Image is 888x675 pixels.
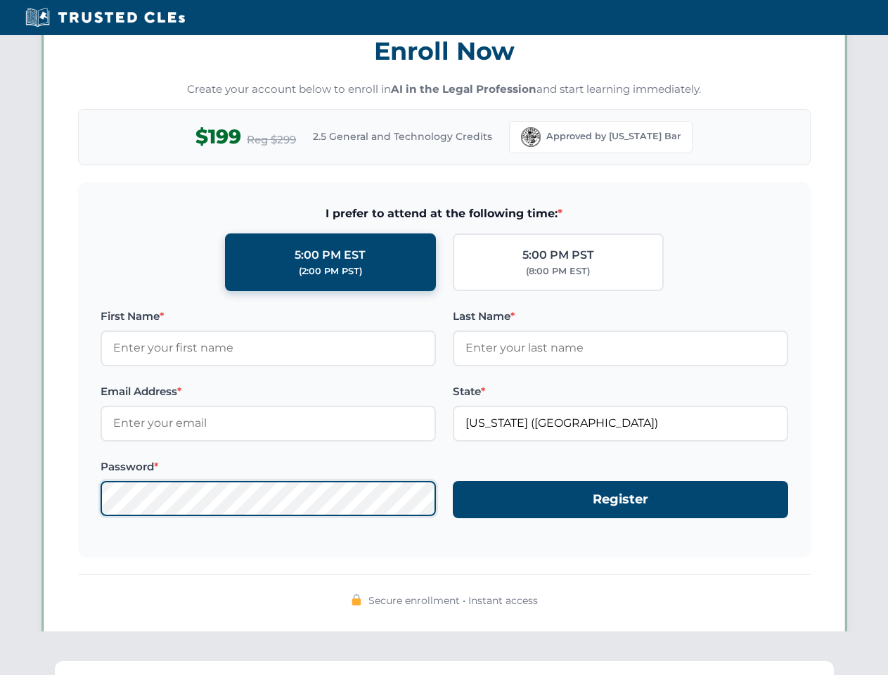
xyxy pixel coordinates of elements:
[101,330,436,366] input: Enter your first name
[101,406,436,441] input: Enter your email
[78,82,811,98] p: Create your account below to enroll in and start learning immediately.
[351,594,362,605] img: 🔒
[453,330,788,366] input: Enter your last name
[453,383,788,400] label: State
[101,383,436,400] label: Email Address
[78,29,811,73] h3: Enroll Now
[101,308,436,325] label: First Name
[313,129,492,144] span: 2.5 General and Technology Credits
[546,129,681,143] span: Approved by [US_STATE] Bar
[299,264,362,278] div: (2:00 PM PST)
[368,593,538,608] span: Secure enrollment • Instant access
[101,205,788,223] span: I prefer to attend at the following time:
[195,121,241,153] span: $199
[522,246,594,264] div: 5:00 PM PST
[453,406,788,441] input: Florida (FL)
[295,246,366,264] div: 5:00 PM EST
[247,131,296,148] span: Reg $299
[391,82,536,96] strong: AI in the Legal Profession
[21,7,189,28] img: Trusted CLEs
[453,481,788,518] button: Register
[521,127,541,147] img: Florida Bar
[101,458,436,475] label: Password
[526,264,590,278] div: (8:00 PM EST)
[453,308,788,325] label: Last Name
